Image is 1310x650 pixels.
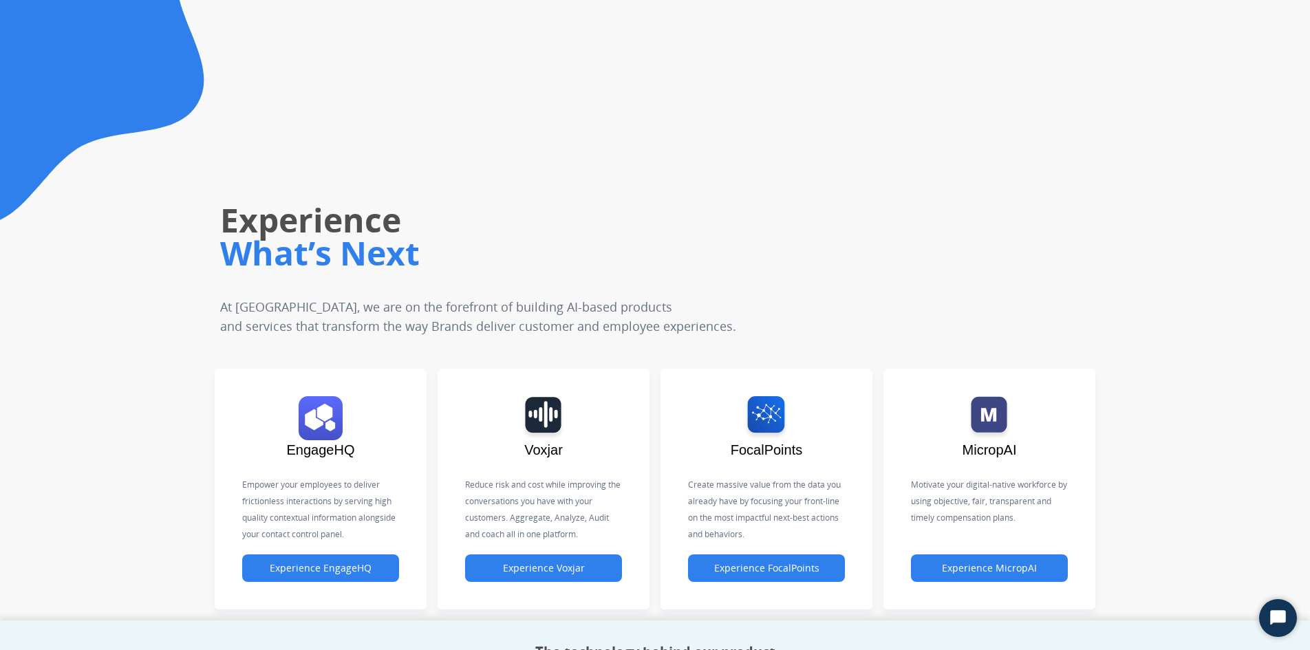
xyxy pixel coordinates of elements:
h1: What’s Next [220,231,925,275]
p: At [GEOGRAPHIC_DATA], we are on the forefront of building AI-based products and services that tra... [220,297,837,336]
p: Motivate your digital-native workforce by using objective, fair, transparent and timely compensat... [911,477,1068,526]
button: Experience EngageHQ [242,554,399,582]
a: Experience FocalPoints [688,563,845,574]
img: logo [472,396,615,440]
img: logo [695,396,838,440]
button: Start Chat [1259,599,1297,637]
a: Experience EngageHQ [242,563,399,574]
img: logo [249,396,392,440]
h1: Experience [220,198,925,242]
span: FocalPoints [731,442,803,457]
svg: Open Chat [1269,609,1288,628]
img: logo [918,396,1061,440]
span: MicropAI [963,442,1017,457]
p: Reduce risk and cost while improving the conversations you have with your customers. Aggregate, A... [465,477,622,543]
button: Experience MicropAI [911,554,1068,582]
p: Create massive value from the data you already have by focusing your front-line on the most impac... [688,477,845,543]
a: Experience Voxjar [465,563,622,574]
span: EngageHQ [287,442,355,457]
span: Voxjar [524,442,563,457]
button: Experience Voxjar [465,554,622,582]
button: Experience FocalPoints [688,554,845,582]
a: Experience MicropAI [911,563,1068,574]
p: Empower your employees to deliver frictionless interactions by serving high quality contextual in... [242,477,399,543]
